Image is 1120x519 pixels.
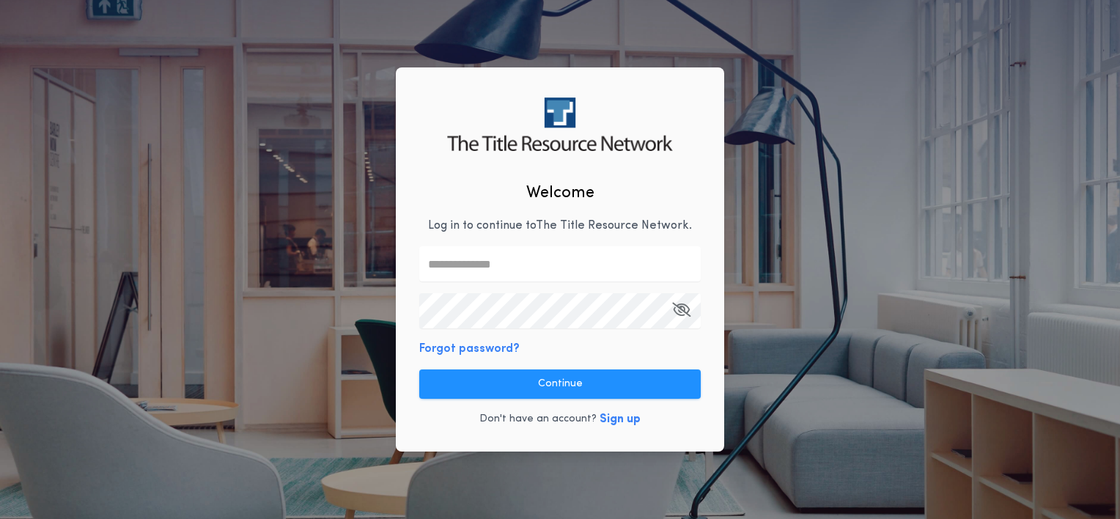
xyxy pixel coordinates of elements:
button: Sign up [600,411,641,428]
p: Don't have an account? [479,412,597,427]
button: Forgot password? [419,340,520,358]
p: Log in to continue to The Title Resource Network . [428,217,692,235]
img: logo [447,97,672,151]
button: Continue [419,369,701,399]
h2: Welcome [526,181,594,205]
